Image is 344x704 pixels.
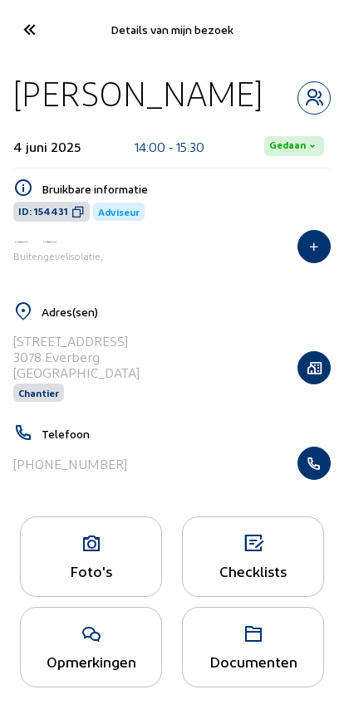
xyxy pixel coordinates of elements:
[21,562,161,579] div: Foto's
[13,72,263,115] div: [PERSON_NAME]
[135,139,204,154] div: 14:00 - 15:30
[269,139,306,153] span: Gedaan
[13,456,127,472] div: [PHONE_NUMBER]
[13,364,140,380] div: [GEOGRAPHIC_DATA]
[183,562,323,579] div: Checklists
[18,387,59,398] span: Chantier
[98,206,140,218] span: Adviseur
[21,653,161,670] div: Opmerkingen
[42,240,58,244] img: Energy Protect Ramen & Deuren
[13,250,103,262] span: Buitengevelisolatie,
[13,349,140,364] div: 3078 Everberg
[57,22,287,37] div: Details van mijn bezoek
[13,333,140,349] div: [STREET_ADDRESS]
[18,205,68,218] span: ID: 154431
[183,653,323,670] div: Documenten
[42,427,331,441] h5: Telefoon
[13,240,30,244] img: Iso Protect
[42,305,331,319] h5: Adres(sen)
[13,139,81,154] div: 4 juni 2025
[42,182,331,196] h5: Bruikbare informatie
